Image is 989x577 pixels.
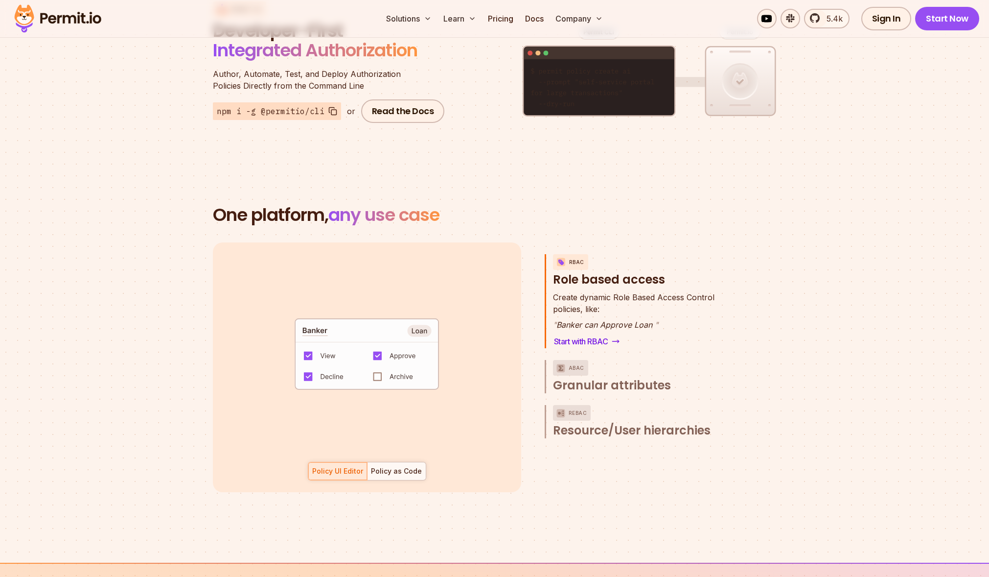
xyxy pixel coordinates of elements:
[553,319,714,331] p: Banker can Approve Loan
[347,105,355,117] div: or
[217,105,324,117] span: npm i -g @permitio/cli
[861,7,912,30] a: Sign In
[361,99,445,123] a: Read the Docs
[367,462,426,481] button: Policy as Code
[328,202,439,227] span: any use case
[213,68,448,92] p: Policies Directly from the Command Line
[213,38,417,63] span: Integrated Authorization
[10,2,106,35] img: Permit logo
[553,360,736,393] button: ABACGranular attributes
[655,320,658,330] span: "
[553,423,711,438] span: Resource/User hierarchies
[213,68,448,80] span: Author, Automate, Test, and Deploy Authorization
[521,9,548,28] a: Docs
[552,9,607,28] button: Company
[213,205,777,225] h2: One platform,
[382,9,436,28] button: Solutions
[804,9,850,28] a: 5.4k
[553,291,736,348] div: RBACRole based access
[484,9,517,28] a: Pricing
[371,466,422,476] div: Policy as Code
[553,378,671,393] span: Granular attributes
[439,9,480,28] button: Learn
[569,360,584,376] p: ABAC
[569,405,587,421] p: ReBAC
[553,291,714,315] p: policies, like:
[915,7,979,30] a: Start Now
[821,13,843,24] span: 5.4k
[553,405,736,438] button: ReBACResource/User hierarchies
[553,291,714,303] span: Create dynamic Role Based Access Control
[553,335,621,348] a: Start with RBAC
[213,102,341,120] button: npm i -g @permitio/cli
[553,320,556,330] span: "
